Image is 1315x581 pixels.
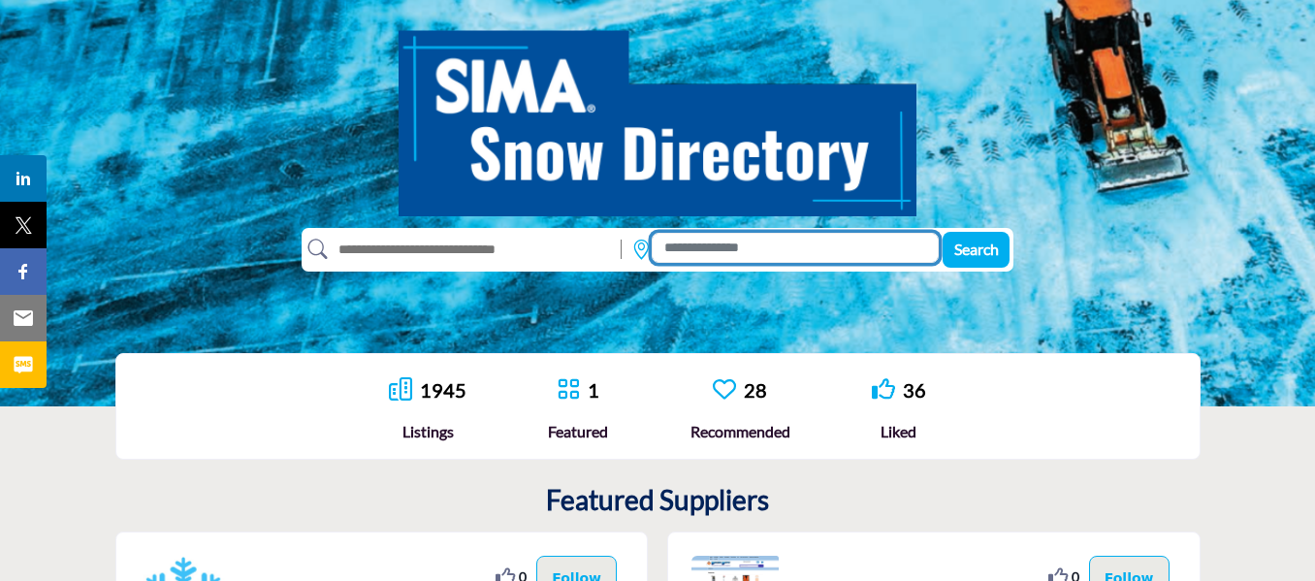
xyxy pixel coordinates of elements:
div: Recommended [690,420,790,443]
h2: Featured Suppliers [546,484,769,517]
div: Listings [389,420,466,443]
a: 28 [744,378,767,402]
button: Search [943,232,1010,268]
img: SIMA Snow Directory [399,9,916,216]
span: Search [954,240,999,258]
div: Liked [872,420,926,443]
a: 36 [903,378,926,402]
i: Go to Liked [872,377,895,401]
img: Rectangle%203585.svg [616,235,626,264]
a: 1945 [420,378,466,402]
a: Go to Featured [557,377,580,403]
div: Featured [548,420,608,443]
a: Go to Recommended [713,377,736,403]
a: 1 [588,378,599,402]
